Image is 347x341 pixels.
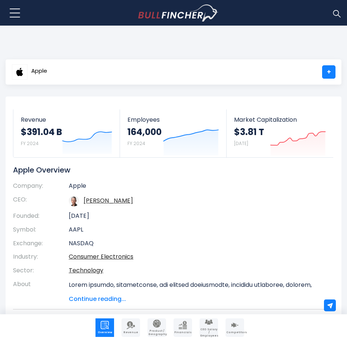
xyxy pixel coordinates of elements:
[21,140,39,147] small: FY 2024
[173,318,192,337] a: Company Financials
[84,196,133,205] a: ceo
[31,68,47,74] span: Apple
[120,109,226,157] a: Employees 164,000 FY 2024
[69,209,323,223] td: [DATE]
[69,252,133,261] a: Consumer Electronics
[69,223,323,237] td: AAPL
[21,116,112,123] span: Revenue
[200,318,218,337] a: Company Employees
[121,318,140,337] a: Company Revenue
[12,65,48,79] a: Apple
[69,182,323,193] td: Apple
[147,318,166,337] a: Company Product/Geography
[234,126,264,138] strong: $3.81 T
[96,331,113,334] span: Overview
[12,64,27,80] img: AAPL logo
[13,209,69,223] th: Founded:
[322,65,335,79] a: +
[226,318,244,337] a: Company Competitors
[127,116,219,123] span: Employees
[200,328,217,337] span: CEO Salary / Employees
[234,116,326,123] span: Market Capitalization
[226,331,243,334] span: Competitors
[13,182,69,193] th: Company:
[127,126,162,138] strong: 164,000
[13,193,69,209] th: CEO:
[234,140,248,147] small: [DATE]
[13,109,120,157] a: Revenue $391.04 B FY 2024
[13,250,69,264] th: Industry:
[69,237,323,250] td: NASDAQ
[174,331,191,334] span: Financials
[13,237,69,250] th: Exchange:
[138,4,218,22] img: Bullfincher logo
[13,223,69,237] th: Symbol:
[21,126,62,138] strong: $391.04 B
[69,266,103,275] a: Technology
[227,109,333,157] a: Market Capitalization $3.81 T [DATE]
[122,331,139,334] span: Revenue
[95,318,114,337] a: Company Overview
[13,278,69,304] th: About
[127,140,145,147] small: FY 2024
[69,196,79,206] img: tim-cook.jpg
[13,264,69,278] th: Sector:
[69,295,323,304] span: Continue reading...
[13,165,323,175] h1: Apple Overview
[138,4,218,22] a: Go to homepage
[148,329,165,336] span: Product / Geography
